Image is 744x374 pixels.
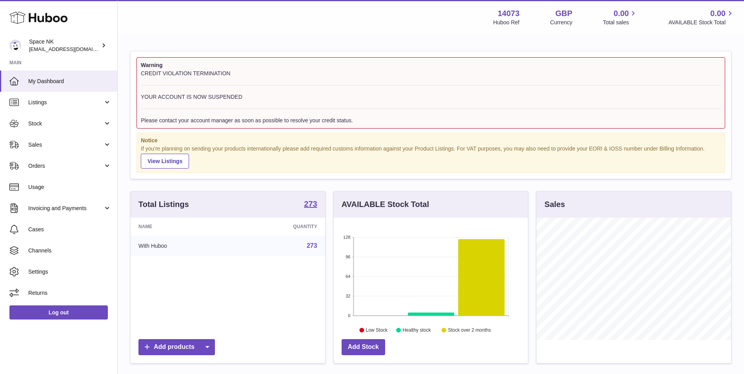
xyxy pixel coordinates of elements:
[138,199,189,210] h3: Total Listings
[28,162,103,170] span: Orders
[493,19,520,26] div: Huboo Ref
[28,99,103,106] span: Listings
[304,200,317,208] strong: 273
[710,8,726,19] span: 0.00
[614,8,629,19] span: 0.00
[346,294,350,298] text: 32
[668,8,735,26] a: 0.00 AVAILABLE Stock Total
[141,137,721,144] strong: Notice
[28,205,103,212] span: Invoicing and Payments
[342,199,429,210] h3: AVAILABLE Stock Total
[603,19,638,26] span: Total sales
[348,313,350,318] text: 0
[555,8,572,19] strong: GBP
[141,62,721,69] strong: Warning
[28,268,111,276] span: Settings
[9,40,21,51] img: internalAdmin-14073@internal.huboo.com
[366,328,388,333] text: Low Stock
[550,19,573,26] div: Currency
[498,8,520,19] strong: 14073
[448,328,491,333] text: Stock over 2 months
[28,78,111,85] span: My Dashboard
[346,254,350,259] text: 96
[28,183,111,191] span: Usage
[343,235,350,240] text: 128
[346,274,350,279] text: 64
[28,120,103,127] span: Stock
[138,339,215,355] a: Add products
[603,8,638,26] a: 0.00 Total sales
[28,289,111,297] span: Returns
[402,328,431,333] text: Healthy stock
[28,247,111,254] span: Channels
[307,242,317,249] a: 273
[9,305,108,320] a: Log out
[29,38,100,53] div: Space NK
[544,199,565,210] h3: Sales
[29,46,115,52] span: [EMAIL_ADDRESS][DOMAIN_NAME]
[141,145,721,169] div: If you're planning on sending your products internationally please add required customs informati...
[668,19,735,26] span: AVAILABLE Stock Total
[28,141,103,149] span: Sales
[233,218,325,236] th: Quantity
[28,226,111,233] span: Cases
[304,200,317,209] a: 273
[342,339,385,355] a: Add Stock
[131,218,233,236] th: Name
[141,70,721,124] div: CREDIT VIOLATION TERMINATION YOUR ACCOUNT IS NOW SUSPENDED Please contact your account manager as...
[131,236,233,256] td: With Huboo
[141,154,189,169] a: View Listings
